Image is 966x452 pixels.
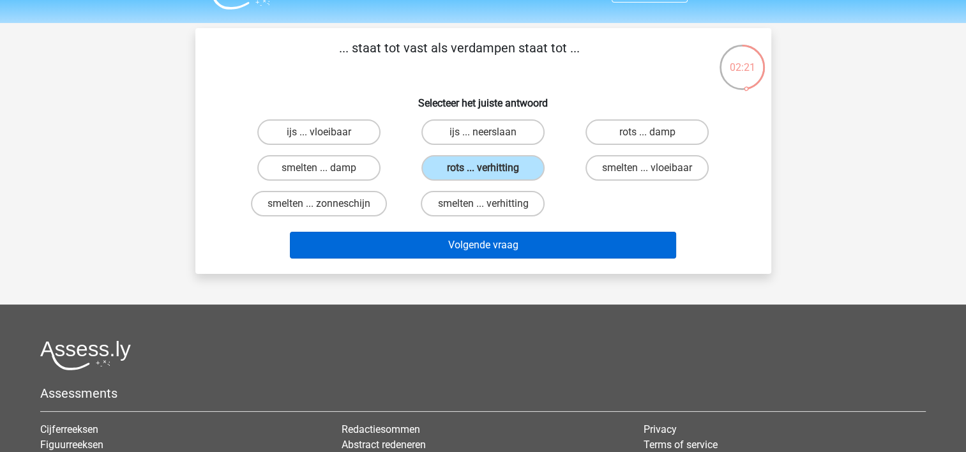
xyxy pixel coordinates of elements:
label: ijs ... neerslaan [421,119,545,145]
a: Terms of service [644,439,718,451]
label: smelten ... vloeibaar [585,155,709,181]
label: smelten ... zonneschijn [251,191,387,216]
a: Privacy [644,423,677,435]
h5: Assessments [40,386,926,401]
button: Volgende vraag [290,232,676,259]
a: Figuurreeksen [40,439,103,451]
a: Abstract redeneren [342,439,426,451]
label: rots ... damp [585,119,709,145]
a: Redactiesommen [342,423,420,435]
label: smelten ... damp [257,155,381,181]
h6: Selecteer het juiste antwoord [216,87,751,109]
p: ... staat tot vast als verdampen staat tot ... [216,38,703,77]
div: 02:21 [718,43,766,75]
label: smelten ... verhitting [421,191,545,216]
a: Cijferreeksen [40,423,98,435]
label: ijs ... vloeibaar [257,119,381,145]
label: rots ... verhitting [421,155,545,181]
img: Assessly logo [40,340,131,370]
